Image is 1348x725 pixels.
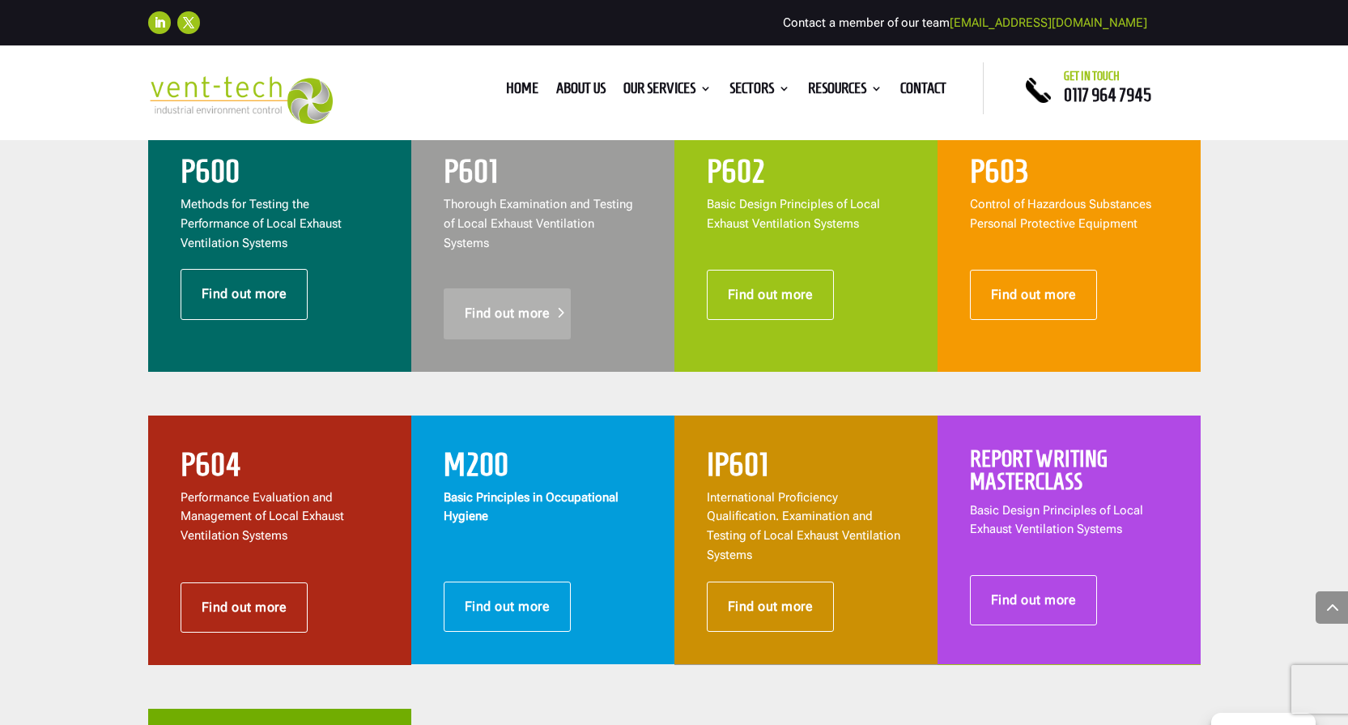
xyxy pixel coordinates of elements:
[181,155,379,195] h2: P600
[444,288,572,339] a: Find out more
[148,76,334,124] img: 2023-09-27T08_35_16.549ZVENT-TECH---Clear-background
[808,83,882,100] a: Resources
[506,83,538,100] a: Home
[970,448,1168,501] h2: Report Writing Masterclass
[970,503,1143,537] span: Basic Design Principles of Local Exhaust Ventilation Systems
[556,83,606,100] a: About us
[444,155,642,195] h2: P601
[970,575,1098,625] a: Find out more
[970,270,1098,320] a: Find out more
[707,490,900,562] span: International Proficiency Qualification. Examination and Testing of Local Exhaust Ventilation Sys...
[444,448,642,488] h2: M200
[444,490,619,524] strong: Basic Principles in Occupational Hygiene
[181,448,379,488] h2: P604
[970,197,1151,231] span: Control of Hazardous Substances Personal Protective Equipment
[950,15,1147,30] a: [EMAIL_ADDRESS][DOMAIN_NAME]
[707,270,835,320] a: Find out more
[181,490,344,544] span: Performance Evaluation and Management of Local Exhaust Ventilation Systems
[707,448,905,488] h2: IP601
[900,83,946,100] a: Contact
[970,155,1168,195] h2: P603
[181,582,308,633] a: Find out more
[729,83,790,100] a: Sectors
[181,197,342,250] span: Methods for Testing the Performance of Local Exhaust Ventilation Systems
[177,11,200,34] a: Follow on X
[1064,85,1151,104] a: 0117 964 7945
[707,197,880,231] span: Basic Design Principles of Local Exhaust Ventilation Systems
[1064,70,1120,83] span: Get in touch
[783,15,1147,30] span: Contact a member of our team
[148,11,171,34] a: Follow on LinkedIn
[707,155,905,195] h2: P602
[623,83,712,100] a: Our Services
[444,582,572,632] a: Find out more
[707,582,835,632] a: Find out more
[444,197,633,250] span: Thorough Examination and Testing of Local Exhaust Ventilation Systems
[181,269,308,319] a: Find out more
